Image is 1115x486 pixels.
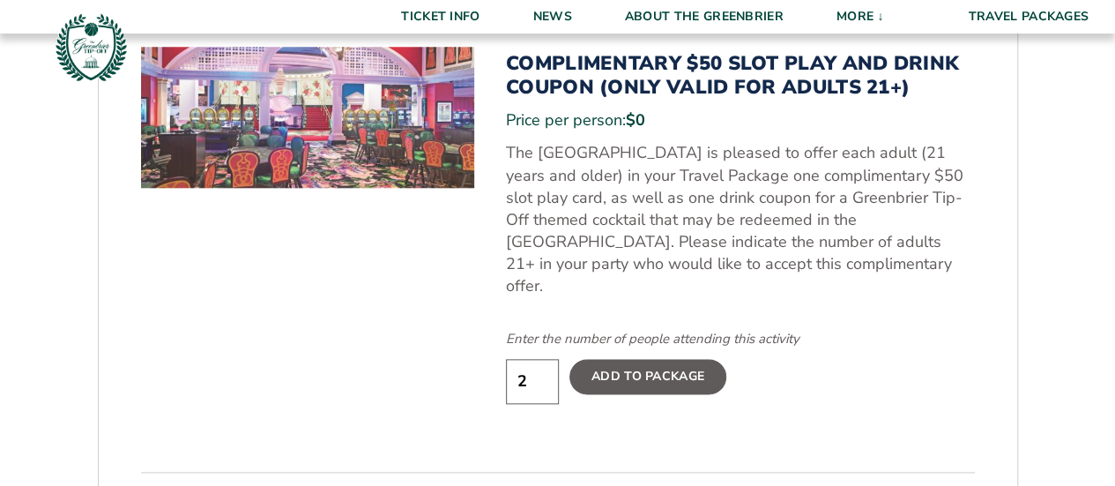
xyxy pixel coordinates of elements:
[506,330,975,348] div: Enter the number of people attending this activity
[506,52,975,99] h3: Complimentary $50 Slot Play and Drink Coupon (Only Valid for Adults 21+)
[626,109,645,131] span: $0
[53,9,130,86] img: Greenbrier Tip-Off
[141,47,474,188] img: Complimentary $50 Slot Play and Drink Coupon (Only Valid for Adults 21+)
[506,109,975,131] div: Price per person:
[506,142,975,297] p: The [GEOGRAPHIC_DATA] is pleased to offer each adult (21 years and older) in your Travel Package ...
[569,359,726,394] label: Add To Package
